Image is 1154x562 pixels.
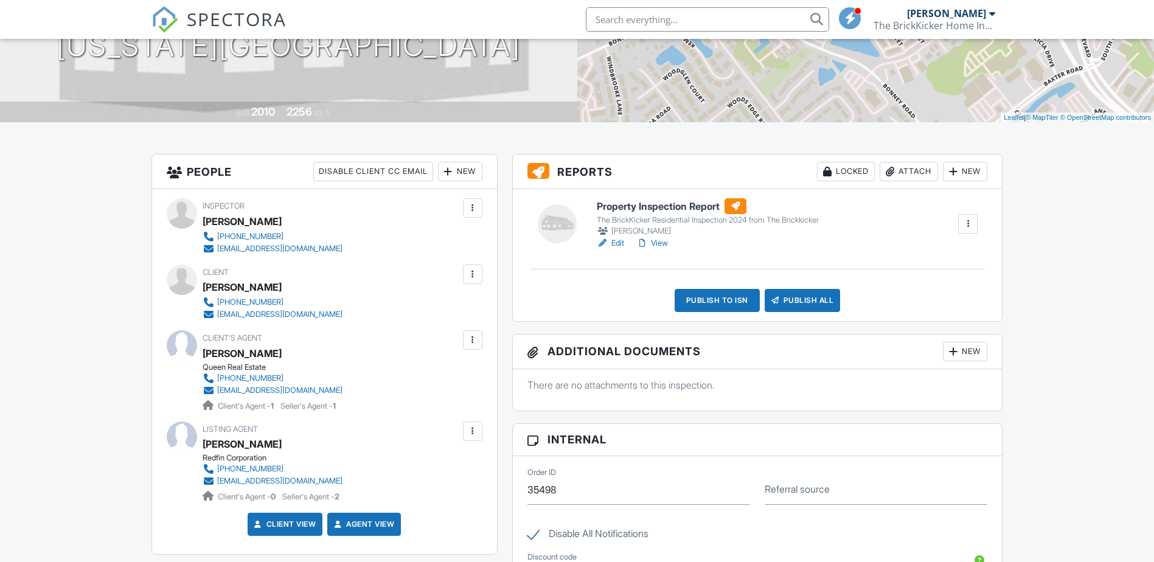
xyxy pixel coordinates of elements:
span: Client's Agent - [218,492,277,501]
a: © MapTiler [1026,114,1058,121]
span: Inspector [203,201,245,210]
strong: 1 [333,401,336,411]
label: Disable All Notifications [527,528,648,543]
label: Referral source [765,482,830,496]
div: Publish All [765,289,841,312]
span: Listing Agent [203,425,258,434]
div: Redfin Corporation [203,453,352,463]
a: Client View [252,518,316,530]
h3: People [152,154,497,189]
a: Agent View [332,518,394,530]
div: Attach [880,162,938,181]
div: New [438,162,482,181]
a: Edit [597,237,624,249]
div: 2256 [287,105,312,118]
div: The BrickKicker Home Inspections [874,19,995,32]
div: New [943,342,987,361]
div: Locked [817,162,875,181]
div: [EMAIL_ADDRESS][DOMAIN_NAME] [217,476,342,486]
span: Client [203,268,229,277]
a: © OpenStreetMap contributors [1060,114,1151,121]
div: | [1001,113,1154,123]
span: Client's Agent - [218,401,276,411]
span: Built [236,108,249,117]
label: Order ID [527,467,556,478]
div: [PERSON_NAME] [597,225,819,237]
strong: 2 [335,492,339,501]
a: [EMAIL_ADDRESS][DOMAIN_NAME] [203,384,342,397]
h3: Reports [513,154,1003,189]
div: [PHONE_NUMBER] [217,297,283,307]
a: [PHONE_NUMBER] [203,296,342,308]
h3: Additional Documents [513,335,1003,369]
strong: 0 [271,492,276,501]
div: New [943,162,987,181]
div: [EMAIL_ADDRESS][DOMAIN_NAME] [217,310,342,319]
div: Disable Client CC Email [313,162,433,181]
div: [PERSON_NAME] [907,7,986,19]
a: View [636,237,668,249]
a: [PHONE_NUMBER] [203,463,342,475]
img: The Best Home Inspection Software - Spectora [151,6,178,33]
div: [PHONE_NUMBER] [217,464,283,474]
div: [EMAIL_ADDRESS][DOMAIN_NAME] [217,244,342,254]
div: 2010 [251,105,275,118]
p: There are no attachments to this inspection. [527,378,988,392]
a: SPECTORA [151,16,287,42]
span: Seller's Agent - [280,401,336,411]
a: [PERSON_NAME] [203,344,282,363]
a: [PHONE_NUMBER] [203,231,342,243]
h6: Property Inspection Report [597,198,819,214]
h3: Internal [513,424,1003,456]
span: SPECTORA [187,6,287,32]
span: Client's Agent [203,333,262,342]
a: [EMAIL_ADDRESS][DOMAIN_NAME] [203,475,342,487]
a: [PERSON_NAME] [203,435,282,453]
div: [EMAIL_ADDRESS][DOMAIN_NAME] [217,386,342,395]
span: sq. ft. [314,108,331,117]
div: [PHONE_NUMBER] [217,232,283,241]
a: [PHONE_NUMBER] [203,372,342,384]
div: Queen Real Estate [203,363,352,372]
a: [EMAIL_ADDRESS][DOMAIN_NAME] [203,243,342,255]
div: [PERSON_NAME] [203,212,282,231]
strong: 1 [271,401,274,411]
a: Leaflet [1004,114,1024,121]
span: Seller's Agent - [282,492,339,501]
div: Publish to ISN [675,289,760,312]
input: Search everything... [586,7,829,32]
div: [PERSON_NAME] [203,278,282,296]
a: [EMAIL_ADDRESS][DOMAIN_NAME] [203,308,342,321]
div: [PHONE_NUMBER] [217,373,283,383]
a: Property Inspection Report The BrickKicker Residential Inspection 2024 from The Brickkicker [PERS... [597,198,819,237]
div: The BrickKicker Residential Inspection 2024 from The Brickkicker [597,215,819,225]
